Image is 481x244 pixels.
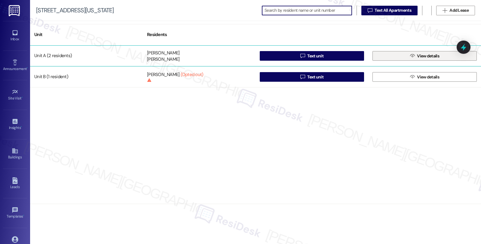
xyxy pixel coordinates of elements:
i:  [443,8,447,13]
a: Insights • [3,116,27,133]
a: Inbox [3,28,27,44]
span: Add Lease [449,7,469,14]
a: Templates • [3,205,27,221]
div: Unit [30,27,143,42]
div: Unit A (2 residents) [30,50,143,62]
button: View details [372,51,477,61]
div: [PERSON_NAME] [147,56,179,63]
span: Text unit [307,74,323,80]
button: Add Lease [436,6,475,15]
img: ResiDesk Logo [9,5,21,16]
div: Unit B (1 resident) [30,71,143,83]
a: Leads [3,175,27,192]
i:  [368,8,372,13]
i:  [410,53,415,58]
a: Buildings [3,146,27,162]
span: • [27,66,28,70]
button: Text unit [260,72,364,82]
span: Text unit [307,53,323,59]
span: Text All Apartments [375,7,411,14]
span: View details [417,53,439,59]
i:  [300,53,305,58]
span: • [21,125,22,129]
span: • [22,95,23,99]
span: • [23,213,24,218]
i:  [410,75,415,79]
button: Text unit [260,51,364,61]
a: Site Visit • [3,87,27,103]
input: Search by resident name or unit number [265,6,352,15]
div: [PERSON_NAME] [147,72,203,82]
div: [PERSON_NAME] [147,50,179,56]
i:  [300,75,305,79]
span: View details [417,74,439,80]
div: Residents [143,27,256,42]
button: Text All Apartments [361,6,418,15]
button: View details [372,72,477,82]
div: [STREET_ADDRESS][US_STATE] [36,7,114,14]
